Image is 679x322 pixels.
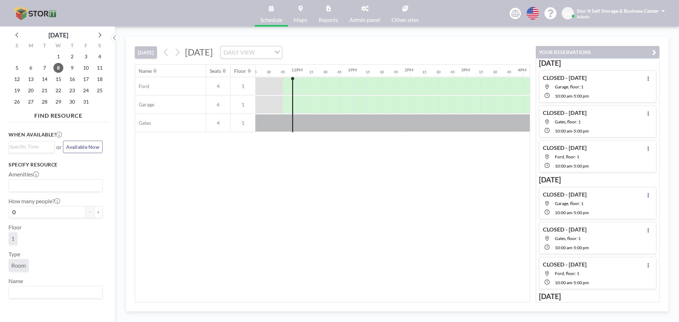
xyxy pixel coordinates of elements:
[572,163,574,169] span: -
[555,245,572,250] span: 10:00 AM
[577,8,659,14] span: Stor It Self Storage & Business Center
[12,97,22,107] span: Sunday, October 26, 2025
[555,84,584,89] span: Garage, floor: 1
[267,70,271,74] div: 30
[391,17,419,23] span: Other sites
[518,67,527,72] div: 4PM
[95,86,105,95] span: Saturday, October 25, 2025
[8,198,60,205] label: How many people?
[66,144,99,150] span: Available Now
[8,277,23,285] label: Name
[555,163,572,169] span: 10:00 AM
[543,261,587,268] h4: CLOSED - [DATE]
[231,120,255,126] span: 1
[11,235,14,242] span: 1
[56,144,62,151] span: or
[555,236,581,241] span: Gates, floor: 1
[52,42,65,51] div: W
[572,128,574,134] span: -
[543,191,587,198] h4: CLOSED - [DATE]
[94,206,103,218] button: +
[67,74,77,84] span: Thursday, October 16, 2025
[536,46,660,58] button: YOUR RESERVATIONS
[366,70,370,74] div: 15
[206,101,230,108] span: 6
[10,42,24,51] div: S
[9,141,54,152] div: Search for option
[81,63,91,73] span: Friday, October 10, 2025
[67,63,77,73] span: Thursday, October 9, 2025
[9,180,102,192] div: Search for option
[12,74,22,84] span: Sunday, October 12, 2025
[8,162,103,168] h3: Specify resource
[572,93,574,99] span: -
[12,86,22,95] span: Sunday, October 19, 2025
[543,74,587,81] h4: CLOSED - [DATE]
[8,171,39,178] label: Amenities
[436,70,441,74] div: 30
[422,70,426,74] div: 15
[574,128,589,134] span: 5:00 PM
[139,68,152,74] div: Name
[8,109,108,119] h4: FIND RESOURCE
[8,251,20,258] label: Type
[11,262,26,269] span: Room
[10,288,98,297] input: Search for option
[222,48,256,57] span: DAILY VIEW
[572,245,574,250] span: -
[11,6,60,21] img: organization-logo
[461,67,470,72] div: 3PM
[26,97,36,107] span: Monday, October 27, 2025
[9,286,102,298] div: Search for option
[555,271,579,276] span: Ford, floor: 1
[231,83,255,89] span: 1
[53,52,63,62] span: Wednesday, October 1, 2025
[81,86,91,95] span: Friday, October 24, 2025
[135,101,154,108] span: Garage
[65,42,79,51] div: T
[234,68,246,74] div: Floor
[348,67,357,72] div: 1PM
[572,210,574,215] span: -
[67,52,77,62] span: Thursday, October 2, 2025
[10,143,51,151] input: Search for option
[380,70,384,74] div: 30
[539,175,656,184] h3: [DATE]
[574,245,589,250] span: 5:00 PM
[231,101,255,108] span: 1
[8,224,22,231] label: Floor
[260,17,282,23] span: Schedule
[185,47,213,57] span: [DATE]
[555,210,572,215] span: 10:00 AM
[555,280,572,285] span: 10:00 AM
[210,68,221,74] div: Seats
[294,17,307,23] span: Maps
[349,17,380,23] span: Admin panel
[79,42,93,51] div: F
[539,292,656,301] h3: [DATE]
[543,109,587,116] h4: CLOSED - [DATE]
[572,280,574,285] span: -
[206,120,230,126] span: 4
[53,97,63,107] span: Wednesday, October 29, 2025
[135,46,157,59] button: [DATE]
[281,70,285,74] div: 45
[135,83,149,89] span: Ford
[539,59,656,68] h3: [DATE]
[507,70,511,74] div: 45
[543,226,587,233] h4: CLOSED - [DATE]
[493,70,497,74] div: 30
[543,144,587,151] h4: CLOSED - [DATE]
[405,67,413,72] div: 2PM
[95,74,105,84] span: Saturday, October 18, 2025
[577,14,590,19] span: Admin
[95,52,105,62] span: Saturday, October 4, 2025
[40,74,50,84] span: Tuesday, October 14, 2025
[26,63,36,73] span: Monday, October 6, 2025
[10,181,98,190] input: Search for option
[574,280,589,285] span: 5:00 PM
[40,63,50,73] span: Tuesday, October 7, 2025
[26,86,36,95] span: Monday, October 20, 2025
[555,154,579,159] span: Ford, floor: 1
[48,30,68,40] div: [DATE]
